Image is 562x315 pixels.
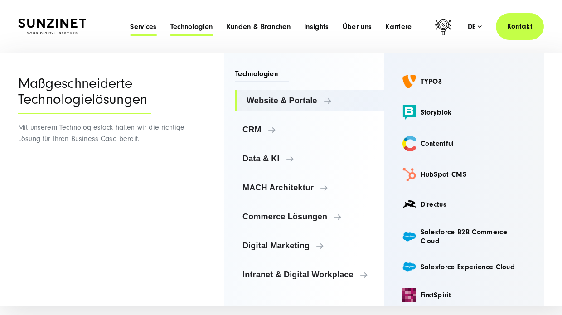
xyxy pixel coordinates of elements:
[18,76,151,114] div: Maßgeschneiderte Technologielösungen
[468,22,482,31] div: de
[18,122,188,145] p: Mit unserem Technologiestack halten wir die richtige Lösung für Ihren Business Case bereit.
[235,69,289,82] span: Technologien
[242,212,377,221] span: Commerce Lösungen
[395,161,533,188] a: HubSpot CMS
[395,98,533,126] a: Storyblok
[227,22,291,31] a: Kunden & Branchen
[242,270,377,279] span: Intranet & Digital Workplace
[235,90,384,111] a: Website & Portale
[395,282,533,308] a: FirstSpirit
[235,119,384,141] a: CRM
[247,96,377,105] span: Website & Portale
[343,22,372,31] a: Über uns
[395,256,533,278] a: Salesforce Experience Cloud
[235,235,384,257] a: Digital Marketing
[385,22,412,31] a: Karriere
[242,154,377,163] span: Data & KI
[235,177,384,199] a: MACH Architektur
[242,183,377,192] span: MACH Architektur
[395,68,533,95] a: TYPO3
[235,148,384,170] a: Data & KI
[235,264,384,286] a: Intranet & Digital Workplace
[170,22,213,31] a: Technologien
[130,22,157,31] a: Services
[242,241,377,250] span: Digital Marketing
[496,13,544,40] a: Kontakt
[18,19,86,34] img: SUNZINET Full Service Digital Agentur
[304,22,329,31] a: Insights
[235,206,384,228] a: Commerce Lösungen
[395,130,533,158] a: Contentful
[242,125,377,134] span: CRM
[395,221,533,252] a: Salesforce B2B Commerce Cloud
[395,191,533,218] a: Directus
